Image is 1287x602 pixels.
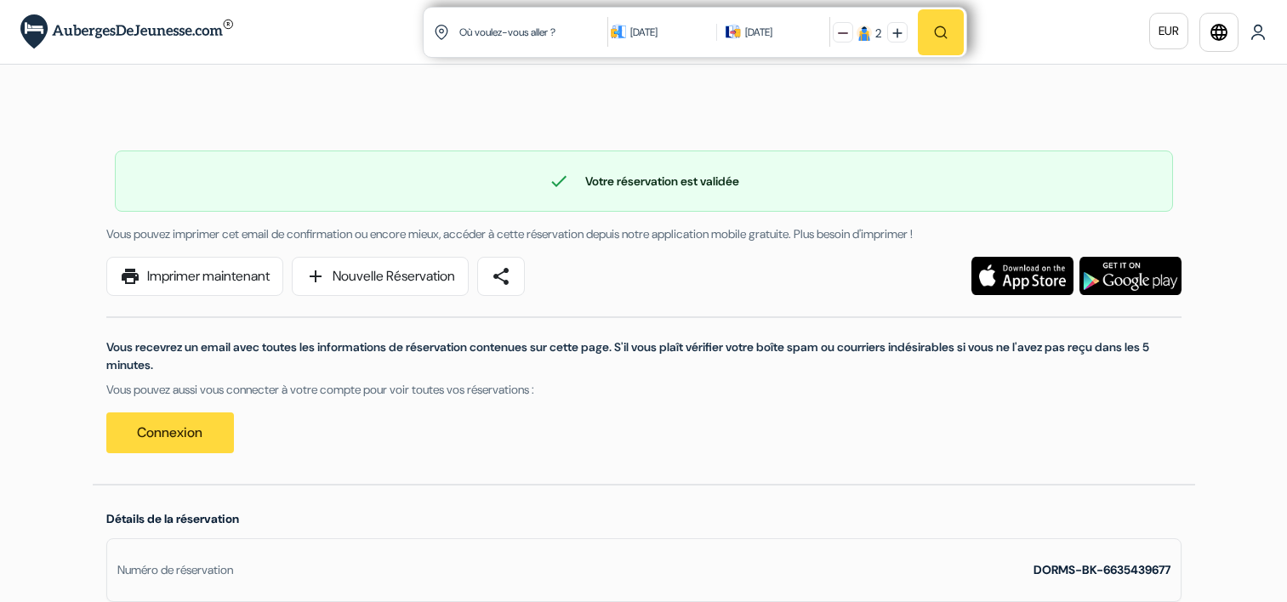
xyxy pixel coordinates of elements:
div: [DATE] [630,24,708,41]
span: check [549,171,569,191]
img: location icon [434,25,449,40]
div: Numéro de réservation [117,561,233,579]
a: Connexion [106,412,234,453]
a: printImprimer maintenant [106,257,283,296]
img: Téléchargez l'application gratuite [1079,257,1182,295]
img: calendarIcon icon [611,24,626,39]
span: add [305,266,326,287]
img: Téléchargez l'application gratuite [971,257,1073,295]
p: Vous recevrez un email avec toutes les informations de réservation contenues sur cette page. S'il... [106,338,1182,374]
span: Détails de la réservation [106,511,239,526]
div: 2 [875,25,881,43]
span: print [120,266,140,287]
p: Vous pouvez aussi vous connecter à votre compte pour voir toutes vos réservations : [106,381,1182,399]
a: addNouvelle Réservation [292,257,469,296]
a: EUR [1149,13,1188,49]
span: share [491,266,511,287]
i: language [1209,22,1229,43]
img: guest icon [857,26,872,41]
span: Vous pouvez imprimer cet email de confirmation ou encore mieux, accéder à cette réservation depui... [106,226,913,241]
img: minus [838,28,848,38]
input: Ville, université ou logement [458,11,612,53]
a: language [1199,13,1239,52]
a: share [477,257,525,296]
img: AubergesDeJeunesse.com [20,14,233,49]
img: plus [892,28,903,38]
strong: DORMS-BK-6635439677 [1034,562,1170,577]
img: User Icon [1250,24,1267,41]
div: Votre réservation est validée [116,171,1172,191]
img: calendarIcon icon [726,24,741,39]
div: [DATE] [745,24,772,41]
